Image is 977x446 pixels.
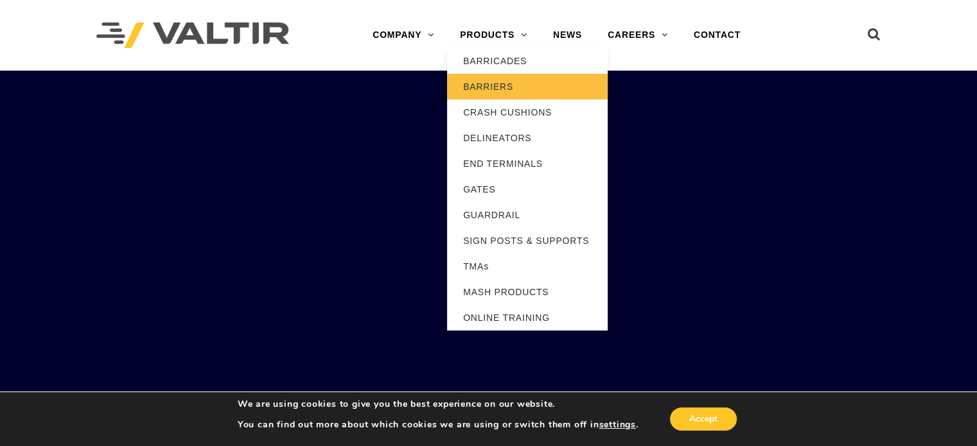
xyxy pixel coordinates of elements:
a: CONTACT [681,22,753,48]
a: NEWS [540,22,595,48]
a: CRASH CUSHIONS [447,99,608,125]
p: You can find out more about which cookies we are using or switch them off in . [238,419,638,431]
a: ONLINE TRAINING [447,305,608,330]
img: Valtir [96,22,289,49]
a: BARRICADES [447,48,608,74]
a: PRODUCTS [447,22,540,48]
a: END TERMINALS [447,151,608,176]
a: DELINEATORS [447,125,608,151]
button: settings [599,419,635,431]
a: CAREERS [595,22,681,48]
a: BARRIERS [447,74,608,99]
p: We are using cookies to give you the best experience on our website. [238,399,638,410]
a: COMPANY [360,22,447,48]
a: TMAs [447,253,608,279]
a: SIGN POSTS & SUPPORTS [447,228,608,253]
a: GUARDRAIL [447,202,608,228]
button: Accept [670,407,737,431]
a: GATES [447,176,608,202]
a: MASH PRODUCTS [447,279,608,305]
